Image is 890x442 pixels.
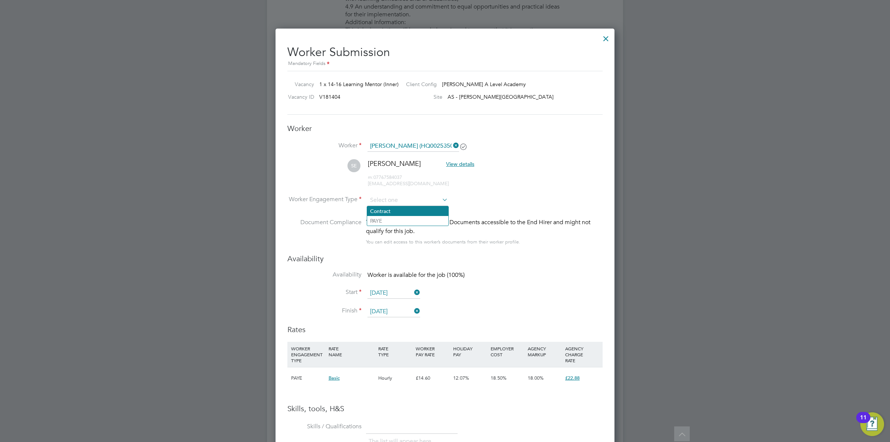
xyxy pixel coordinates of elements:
label: Availability [287,271,362,279]
div: 11 [860,418,867,427]
h2: Worker Submission [287,39,603,68]
h3: Rates [287,325,603,334]
span: £22.88 [565,375,580,381]
h3: Worker [287,124,603,133]
div: WORKER PAY RATE [414,342,451,361]
input: Select one [367,288,420,299]
span: View details [446,161,474,167]
label: Vacancy ID [284,94,314,100]
span: AS - [PERSON_NAME][GEOGRAPHIC_DATA] [448,94,554,100]
span: Worker is available for the job (100%) [367,271,465,279]
span: [EMAIL_ADDRESS][DOMAIN_NAME] [368,180,449,187]
label: Skills / Qualifications [287,423,362,430]
span: 12.07% [453,375,469,381]
button: Open Resource Center, 11 new notifications [860,412,884,436]
span: V181404 [319,94,340,100]
input: Select one [367,306,420,317]
label: Vacancy [284,81,314,88]
div: Hourly [376,367,414,389]
div: EMPLOYER COST [489,342,526,361]
div: £14.60 [414,367,451,389]
div: WORKER ENGAGEMENT TYPE [289,342,327,367]
span: 07767584037 [368,174,402,180]
span: SE [347,159,360,172]
div: RATE TYPE [376,342,414,361]
input: Search for... [367,141,459,152]
h3: Availability [287,254,603,263]
label: Document Compliance [287,218,362,245]
li: PAYE [367,216,448,226]
span: 1 x 14-16 Learning Mentor (Inner) [319,81,399,88]
li: Contract [367,206,448,216]
label: Site [400,94,442,100]
label: Client Config [400,81,437,88]
div: PAYE [289,367,327,389]
div: AGENCY MARKUP [526,342,563,361]
div: HOLIDAY PAY [451,342,489,361]
span: 18.50% [491,375,507,381]
div: AGENCY CHARGE RATE [563,342,601,367]
h3: Skills, tools, H&S [287,404,603,413]
span: [PERSON_NAME] A Level Academy [442,81,526,88]
label: Start [287,288,362,296]
span: 18.00% [528,375,544,381]
span: m: [368,174,373,180]
div: You can edit access to this worker’s documents from their worker profile. [366,238,520,246]
span: [PERSON_NAME] [368,159,421,168]
div: Mandatory Fields [287,60,603,68]
input: Select one [367,195,448,206]
label: Finish [287,307,362,315]
label: Worker [287,142,362,150]
label: Worker Engagement Type [287,196,362,203]
span: Basic [329,375,340,381]
div: RATE NAME [327,342,376,361]
div: This worker has no Compliance Documents accessible to the End Hirer and might not qualify for thi... [366,218,603,236]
